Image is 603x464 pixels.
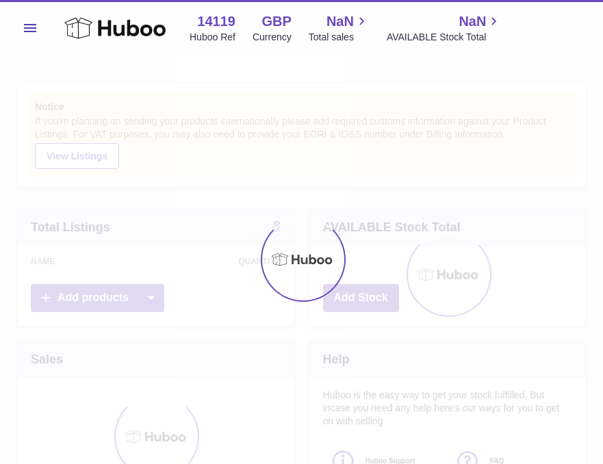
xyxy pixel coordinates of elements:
span: Total sales [309,31,370,44]
span: NaN [459,12,486,31]
a: NaN Total sales [309,12,370,44]
strong: GBP [261,12,291,31]
a: NaN AVAILABLE Stock Total [387,12,502,44]
div: Currency [253,31,292,44]
span: NaN [326,12,354,31]
span: AVAILABLE Stock Total [387,31,502,44]
strong: 14119 [197,12,235,31]
div: Huboo Ref [190,31,235,44]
